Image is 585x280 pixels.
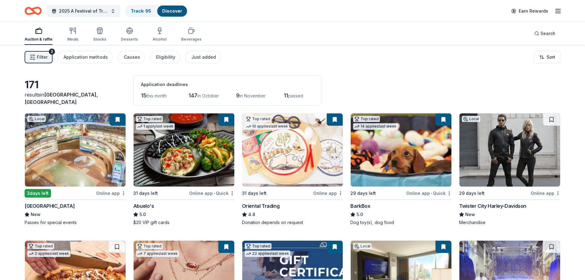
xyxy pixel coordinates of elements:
div: Snacks [93,37,106,42]
button: Snacks [93,25,106,45]
button: Desserts [121,25,138,45]
div: Application deadlines [141,81,314,88]
button: Eligibility [150,51,180,63]
div: Alcohol [153,37,166,42]
button: Beverages [181,25,201,45]
div: Oriental Trading [242,202,280,210]
button: Auction & raffle [25,25,53,45]
div: 2 [49,49,55,55]
button: 2025 A Festival of Trees Event [47,5,120,17]
div: Top rated [27,243,54,249]
div: Top rated [353,116,380,122]
div: Passes for special events [25,219,126,226]
div: 3 days left [25,189,51,198]
span: in October [197,93,219,98]
a: Image for Oriental TradingTop rated10 applieslast week31 days leftOnline appOriental Trading4.8Do... [242,113,343,226]
div: 29 days left [459,190,485,197]
span: in [25,92,98,105]
span: New [31,211,41,218]
a: Image for Flint Hills Discovery CenterLocal3days leftOnline app[GEOGRAPHIC_DATA]NewPasses for spe... [25,113,126,226]
button: Search [529,27,560,40]
div: Dog toy(s), dog food [350,219,452,226]
span: 2025 A Festival of Trees Event [59,7,108,15]
div: 14 applies last week [353,123,398,130]
div: Eligibility [156,53,175,61]
div: BarkBox [350,202,370,210]
div: Online app Quick [189,189,235,197]
div: Just added [191,53,216,61]
div: Meals [67,37,78,42]
span: Search [540,30,556,37]
div: Online app [313,189,343,197]
div: [GEOGRAPHIC_DATA] [25,202,75,210]
span: in November [240,93,266,98]
div: results [25,91,126,106]
div: Desserts [121,37,138,42]
div: 2 applies last week [27,250,70,257]
span: 9 [236,92,240,99]
button: Application methods [57,51,113,63]
a: Track· 95 [131,8,151,14]
img: Image for Twister City Harley-Davidson [459,113,560,187]
img: Image for Oriental Trading [242,113,343,187]
a: Home [25,4,42,18]
a: Image for Abuelo's Top rated1 applylast week31 days leftOnline app•QuickAbuelo's5.0$20 VIP gift c... [133,113,235,226]
div: Twister City Harley-Davidson [459,202,526,210]
div: Online app [531,189,560,197]
div: Local [353,243,372,249]
button: Causes [118,51,145,63]
div: 7 applies last week [136,250,179,257]
img: Image for Abuelo's [134,113,234,187]
div: Donation depends on request [242,219,343,226]
img: Image for Flint Hills Discovery Center [25,113,126,187]
div: $20 VIP gift cards [133,219,235,226]
div: Beverages [181,37,201,42]
span: • [214,191,215,196]
span: Sort [547,53,555,61]
div: 1 apply last week [136,123,175,130]
span: New [465,211,475,218]
span: [GEOGRAPHIC_DATA], [GEOGRAPHIC_DATA] [25,92,98,105]
div: 171 [25,79,126,91]
span: passed [288,93,303,98]
div: 31 days left [242,190,267,197]
div: Online app [96,189,126,197]
div: Top rated [245,116,271,122]
div: Local [462,116,480,122]
a: Image for BarkBoxTop rated14 applieslast week29 days leftOnline app•QuickBarkBox5.0Dog toy(s), do... [350,113,452,226]
span: 11 [284,92,288,99]
span: 147 [189,92,197,99]
a: Image for Twister City Harley-DavidsonLocal29 days leftOnline appTwister City Harley-DavidsonNewM... [459,113,560,226]
div: Local [27,116,46,122]
a: Discover [162,8,182,14]
button: Sort [534,51,560,63]
button: Track· 95Discover [125,5,188,17]
button: Just added [185,51,221,63]
span: 4.8 [248,211,255,218]
button: Alcohol [153,25,166,45]
span: Filter [37,53,48,61]
div: 29 days left [350,190,376,197]
div: Causes [124,53,140,61]
img: Image for BarkBox [351,113,451,187]
div: Application methods [64,53,108,61]
div: Top rated [136,116,163,122]
div: Online app Quick [406,189,452,197]
span: • [431,191,432,196]
span: 5.0 [139,211,146,218]
div: Top rated [136,243,163,249]
div: Merchandise [459,219,560,226]
span: 5.0 [357,211,363,218]
div: Top rated [245,243,271,249]
div: Auction & raffle [25,37,53,42]
div: 10 applies last week [245,123,289,130]
span: 15 [141,92,146,99]
div: 31 days left [133,190,158,197]
a: Earn Rewards [508,6,552,17]
button: Meals [67,25,78,45]
button: Filter2 [25,51,53,63]
div: Abuelo's [133,202,154,210]
span: this month [146,93,167,98]
div: 22 applies last week [245,250,290,257]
